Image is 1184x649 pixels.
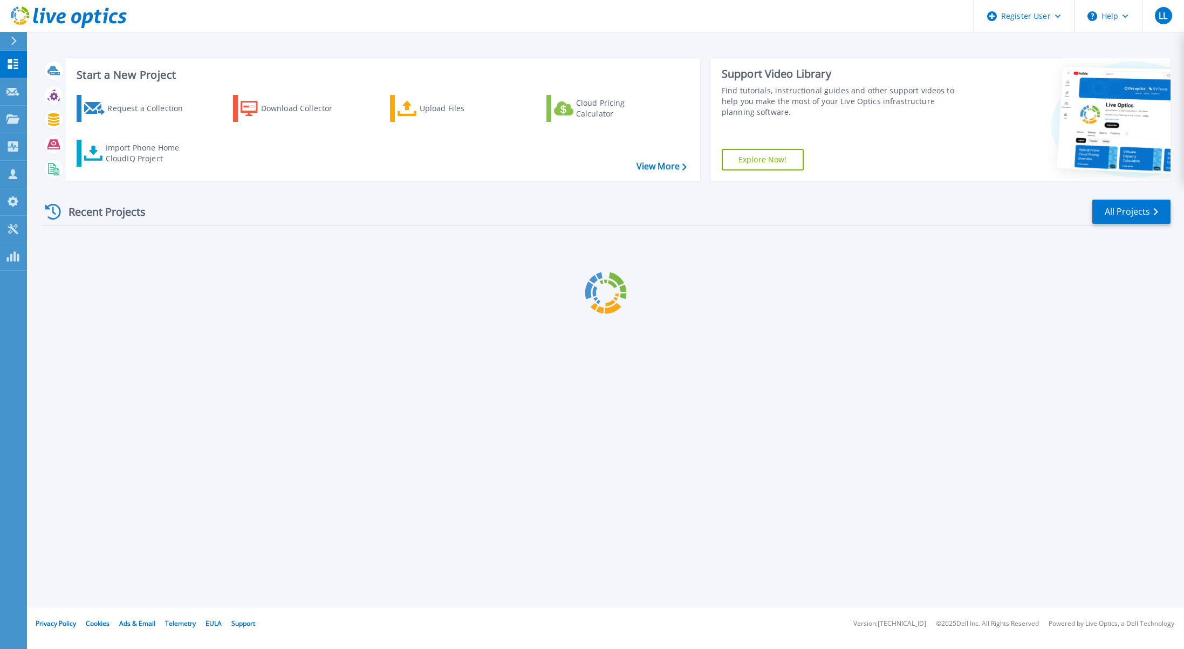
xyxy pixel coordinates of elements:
[119,619,155,628] a: Ads & Email
[546,95,667,122] a: Cloud Pricing Calculator
[1049,620,1174,627] li: Powered by Live Optics, a Dell Technology
[261,98,347,119] div: Download Collector
[106,142,190,164] div: Import Phone Home CloudIQ Project
[390,95,510,122] a: Upload Files
[165,619,196,628] a: Telemetry
[420,98,506,119] div: Upload Files
[576,98,662,119] div: Cloud Pricing Calculator
[1092,200,1171,224] a: All Projects
[722,85,958,118] div: Find tutorials, instructional guides and other support videos to help you make the most of your L...
[637,161,687,172] a: View More
[722,149,804,170] a: Explore Now!
[1159,11,1167,20] span: LL
[231,619,255,628] a: Support
[233,95,353,122] a: Download Collector
[722,67,958,81] div: Support Video Library
[77,69,686,81] h3: Start a New Project
[936,620,1039,627] li: © 2025 Dell Inc. All Rights Reserved
[107,98,194,119] div: Request a Collection
[77,95,197,122] a: Request a Collection
[206,619,222,628] a: EULA
[36,619,76,628] a: Privacy Policy
[853,620,926,627] li: Version: [TECHNICAL_ID]
[42,199,160,225] div: Recent Projects
[86,619,109,628] a: Cookies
